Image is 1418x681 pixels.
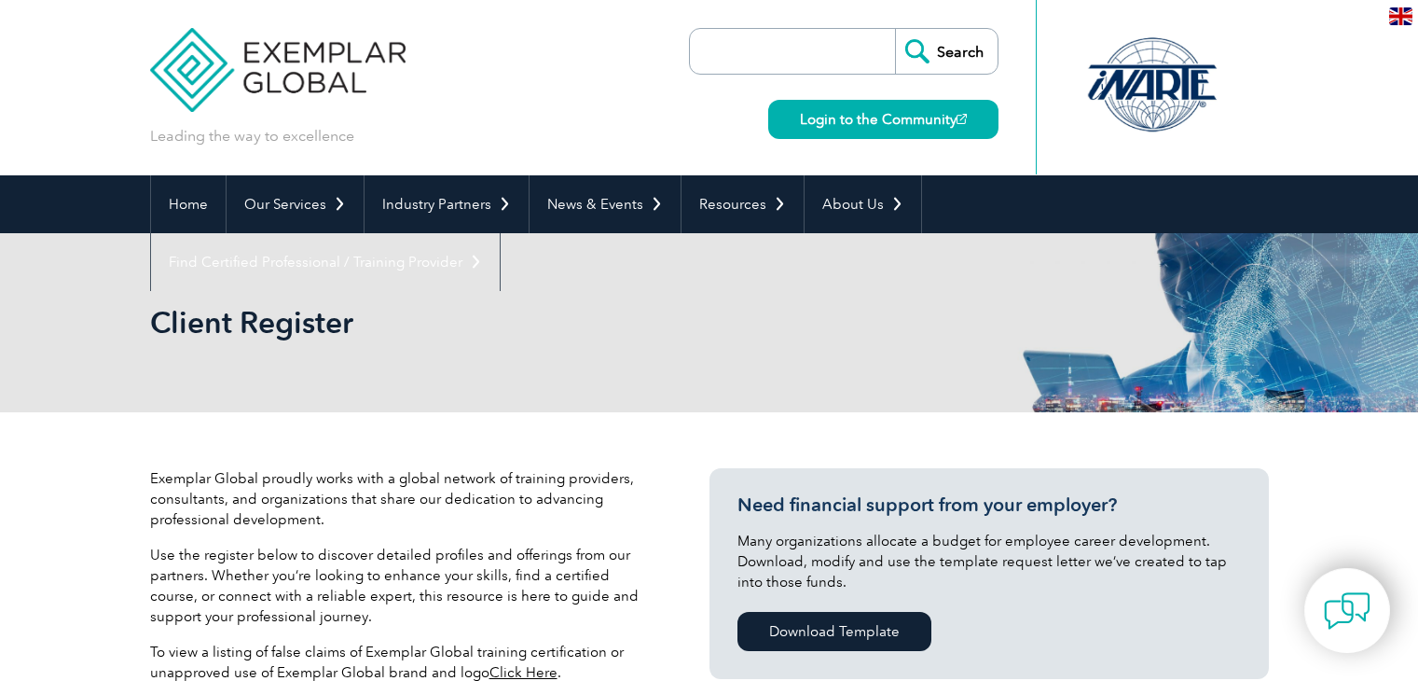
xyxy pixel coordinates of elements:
a: Home [151,175,226,233]
a: Download Template [737,612,931,651]
h3: Need financial support from your employer? [737,493,1241,517]
a: Industry Partners [365,175,529,233]
img: en [1389,7,1412,25]
img: open_square.png [957,114,967,124]
p: Leading the way to excellence [150,126,354,146]
input: Search [895,29,998,74]
a: News & Events [530,175,681,233]
p: Exemplar Global proudly works with a global network of training providers, consultants, and organ... [150,468,654,530]
a: Resources [681,175,804,233]
a: About Us [805,175,921,233]
a: Our Services [227,175,364,233]
h2: Client Register [150,308,933,338]
img: contact-chat.png [1324,588,1370,634]
p: Use the register below to discover detailed profiles and offerings from our partners. Whether you... [150,545,654,627]
p: Many organizations allocate a budget for employee career development. Download, modify and use th... [737,531,1241,592]
a: Find Certified Professional / Training Provider [151,233,500,291]
a: Click Here [489,664,558,681]
a: Login to the Community [768,100,998,139]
